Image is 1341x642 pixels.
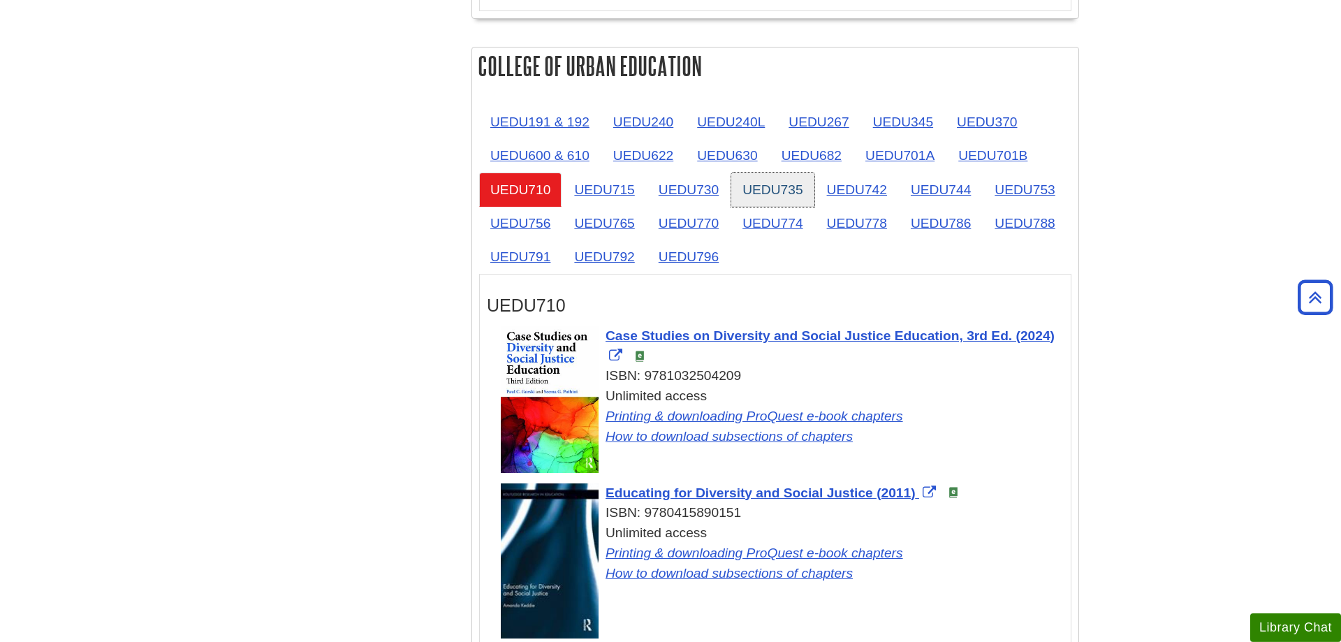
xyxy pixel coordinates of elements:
[501,503,1064,523] div: ISBN: 9780415890151
[983,206,1066,240] a: UEDU788
[501,483,599,639] img: Cover Art
[854,138,946,173] a: UEDU701A
[946,105,1028,139] a: UEDU370
[647,240,730,274] a: UEDU796
[563,173,645,207] a: UEDU715
[1250,613,1341,642] button: Library Chat
[1293,288,1338,307] a: Back to Top
[563,206,645,240] a: UEDU765
[983,173,1066,207] a: UEDU753
[487,296,1064,316] h3: UEDU710
[606,566,853,581] a: Link opens in new window
[634,351,645,362] img: e-Book
[602,105,684,139] a: UEDU240
[777,105,860,139] a: UEDU267
[770,138,853,173] a: UEDU682
[606,328,1055,343] span: Case Studies on Diversity and Social Justice Education, 3rd Ed. (2024)
[501,326,599,473] img: Cover Art
[606,546,903,560] a: Link opens in new window
[563,240,645,274] a: UEDU792
[606,429,853,444] a: Link opens in new window
[606,328,1055,363] a: Link opens in new window
[816,206,898,240] a: UEDU778
[900,206,982,240] a: UEDU786
[606,486,916,500] span: Educating for Diversity and Social Justice (2011)
[686,138,768,173] a: UEDU630
[479,240,562,274] a: UEDU791
[501,366,1064,386] div: ISBN: 9781032504209
[501,386,1064,446] div: Unlimited access
[602,138,684,173] a: UEDU622
[948,487,959,498] img: e-Book
[606,409,903,423] a: Link opens in new window
[731,206,814,240] a: UEDU774
[816,173,898,207] a: UEDU742
[686,105,776,139] a: UEDU240L
[472,48,1078,85] h2: College of Urban Education
[862,105,944,139] a: UEDU345
[606,486,939,500] a: Link opens in new window
[647,173,730,207] a: UEDU730
[479,138,601,173] a: UEDU600 & 610
[731,173,814,207] a: UEDU735
[479,206,562,240] a: UEDU756
[501,523,1064,583] div: Unlimited access
[947,138,1039,173] a: UEDU701B
[647,206,730,240] a: UEDU770
[900,173,982,207] a: UEDU744
[479,105,601,139] a: UEDU191 & 192
[479,173,562,207] a: UEDU710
